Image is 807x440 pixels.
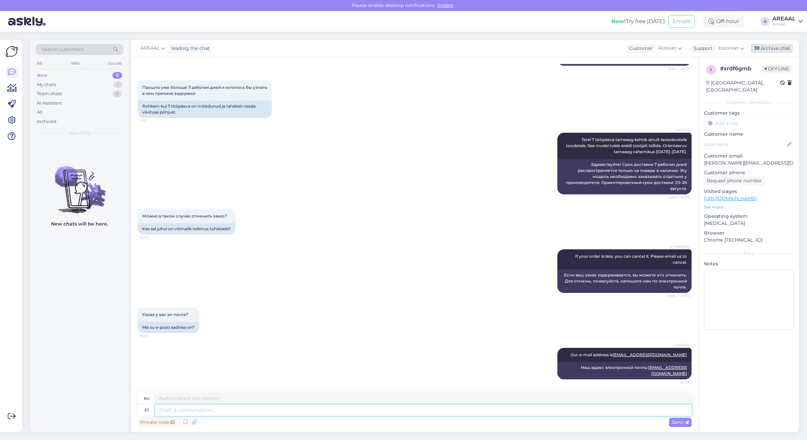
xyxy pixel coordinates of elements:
div: Team chats [37,90,62,97]
span: 20:52 [140,235,165,240]
div: AREAAL [772,16,796,21]
span: 20:53 [140,333,165,338]
p: Visited pages [704,188,794,195]
div: 1 [114,81,122,88]
div: Try free [DATE]: [611,17,666,25]
span: Search customers [42,46,84,53]
p: Customer name [704,131,794,138]
div: Rohkem kui 7 tööpäeva on möödunud ja tahaksin teada viivituse põhjust. [138,101,272,118]
div: Customer information [704,100,794,106]
span: 20:55 [664,380,690,385]
a: AREAALAreaal [772,16,803,27]
input: Add name [704,141,786,148]
span: Send [672,419,689,425]
div: Web [69,59,81,68]
button: Emails [668,15,695,28]
span: Estonian [718,45,739,52]
span: Прошло уже больше 7 рабочих дней и хотелось бы узнать в чем причина задержки [142,85,268,96]
div: All [36,59,43,68]
span: AREAAL [141,45,160,52]
div: Здравствуйте! Срок доставки 7 рабочих дней распространяется только на товары в наличии. Эту модел... [557,159,692,194]
div: Archive chat [751,44,793,53]
p: [MEDICAL_DATA] [704,220,794,227]
div: Extra [704,250,794,256]
div: All [37,109,43,116]
p: Notes [704,260,794,267]
div: [GEOGRAPHIC_DATA], [GEOGRAPHIC_DATA] [706,79,780,93]
span: 14:51 [140,118,165,123]
div: Mis su e-posti aadress on? [138,322,199,333]
div: 0 [112,72,122,79]
p: New chats will be here. [51,221,108,228]
span: Какая у вас эл-почта? [142,312,188,317]
p: [PERSON_NAME][EMAIL_ADDRESS][DOMAIN_NAME] [704,160,794,167]
span: Seen ✓ 20:53 [664,293,690,298]
div: et [145,404,149,416]
span: x [710,67,712,72]
img: Askly Logo [5,45,18,58]
span: If your order is late, you can cancel it. Please email us to cancel. [575,254,688,265]
p: Customer tags [704,110,794,117]
div: AI Assistant [37,100,62,107]
span: New chats [69,130,90,136]
div: New [37,72,47,79]
a: [URL][DOMAIN_NAME] [704,195,757,201]
img: No chats [30,154,129,214]
div: ru [144,393,150,404]
div: leading the chat [169,45,210,52]
div: 0 [112,90,122,97]
b: New! [611,18,626,24]
span: Tere! 7 tööpäeva tarneaeg kehtib ainult laosolevatele toodetele. See mudel tuleb eraldi tootjalt ... [566,137,688,154]
p: See more ... [704,204,794,210]
div: A [760,17,770,26]
input: Add a tag [704,118,794,128]
p: Browser [704,230,794,237]
p: Customer phone [704,169,794,176]
p: Chrome [TECHNICAL_ID] [704,237,794,244]
span: Our e-mail address is [570,352,687,357]
div: Archived [37,118,56,125]
span: AREAAL [664,127,690,132]
div: Request phone number [704,176,765,185]
p: Customer email [704,152,794,160]
div: Off-hour [703,15,744,27]
a: [EMAIL_ADDRESS][DOMAIN_NAME] [613,352,687,357]
div: Private note [138,418,177,427]
div: Customer [626,45,653,52]
span: Offline [762,65,792,72]
span: Можно в таком случае отменить заказ? [142,213,227,218]
div: Socials [107,59,123,68]
p: Operating system [704,213,794,220]
span: AI Assistant [664,244,690,249]
div: Если ваш заказ задерживается, вы можете его отменить. Для отмены, пожалуйста, напишите нам по эле... [557,269,692,293]
div: Наш адрес электронной почты: [557,362,692,379]
a: [EMAIL_ADDRESS][DOMAIN_NAME] [648,365,687,376]
span: Enable [436,2,455,8]
div: # xrdf6gmb [720,65,762,73]
div: Areaal [772,21,796,27]
div: My chats [37,81,56,88]
div: Support [691,45,713,52]
span: Seen ✓ 14:49 [664,66,690,71]
span: Russian [658,45,676,52]
span: Seen ✓ 14:57 [664,195,690,200]
div: Kas sel juhul on võimalik tellimus tühistada? [138,223,236,235]
span: AREAAL [664,342,690,348]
